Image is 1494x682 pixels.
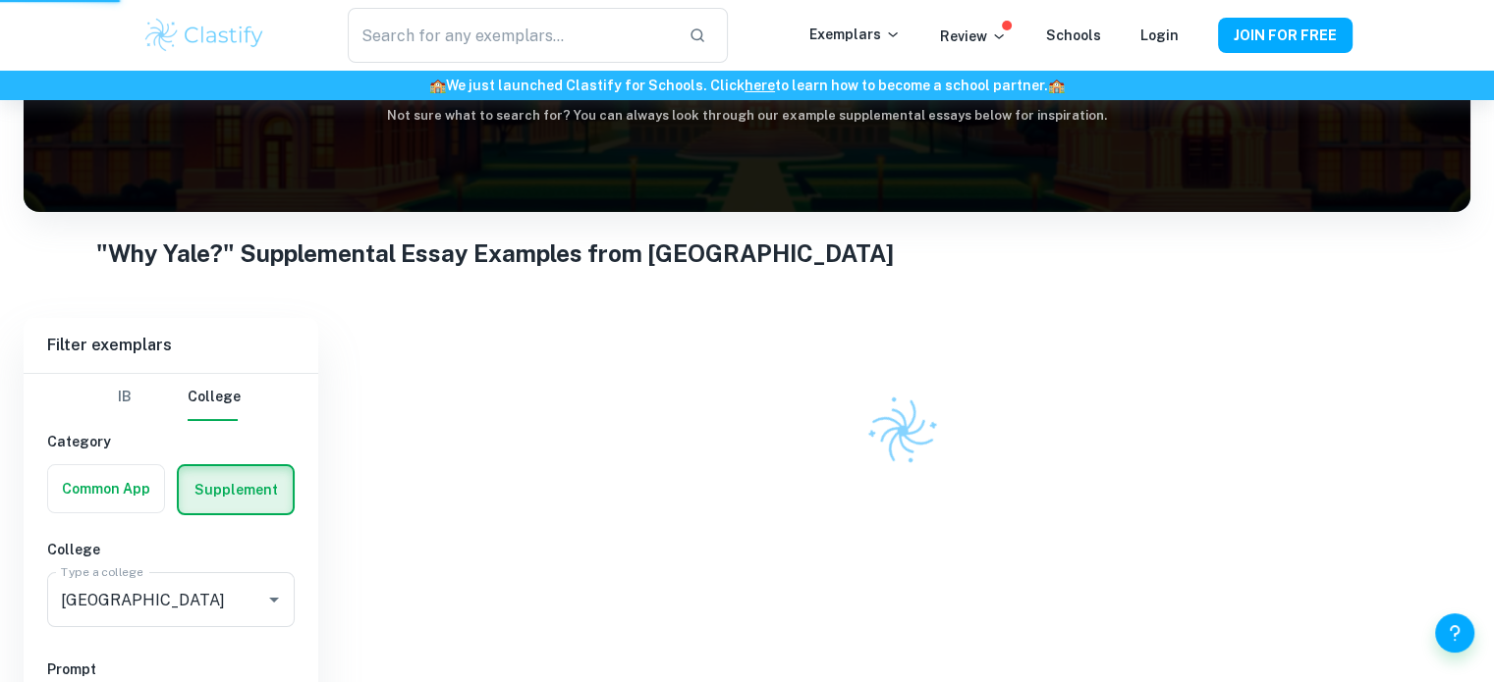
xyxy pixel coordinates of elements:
[24,106,1470,126] h6: Not sure what to search for? You can always look through our example supplemental essays below fo...
[47,539,295,560] h6: College
[48,465,164,512] button: Common App
[855,384,950,479] img: Clastify logo
[179,466,293,513] button: Supplement
[96,236,1399,271] h1: "Why Yale?" Supplemental Essay Examples from [GEOGRAPHIC_DATA]
[4,75,1490,96] h6: We just launched Clastify for Schools. Click to learn how to become a school partner.
[1435,613,1474,653] button: Help and Feedback
[1218,18,1353,53] button: JOIN FOR FREE
[101,374,241,421] div: Filter type choice
[47,658,295,680] h6: Prompt
[940,26,1007,47] p: Review
[47,431,295,452] h6: Category
[1046,27,1101,43] a: Schools
[101,374,148,421] button: IB
[348,8,672,63] input: Search for any exemplars...
[1048,78,1065,93] span: 🏫
[745,78,775,93] a: here
[1140,27,1179,43] a: Login
[429,78,446,93] span: 🏫
[260,586,288,613] button: Open
[24,318,318,373] h6: Filter exemplars
[61,563,142,580] label: Type a college
[809,24,901,45] p: Exemplars
[188,374,241,421] button: College
[142,16,267,55] img: Clastify logo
